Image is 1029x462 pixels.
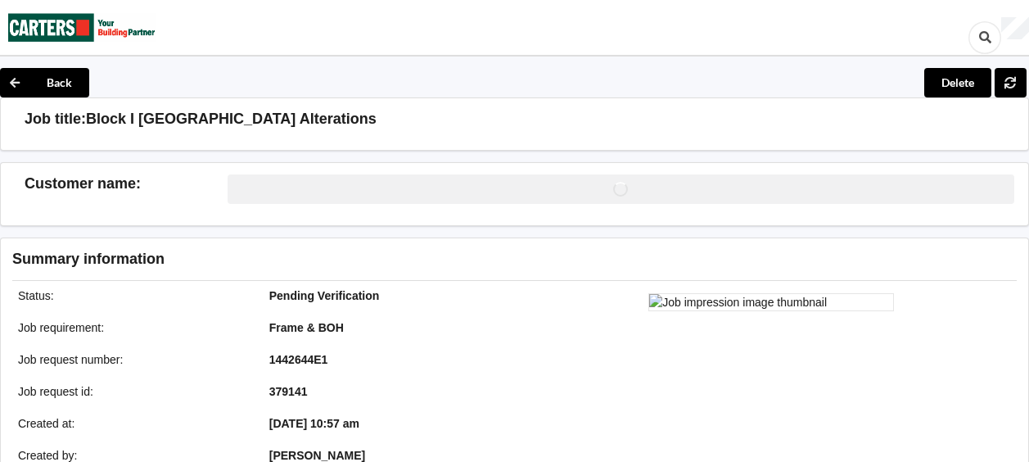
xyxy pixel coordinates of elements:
[269,353,328,366] b: 1442644E1
[25,110,86,129] h3: Job title:
[269,321,344,334] b: Frame & BOH
[269,289,380,302] b: Pending Verification
[12,250,760,269] h3: Summary information
[8,1,156,54] img: Carters
[86,110,377,129] h3: Block I [GEOGRAPHIC_DATA] Alterations
[269,385,308,398] b: 379141
[25,174,228,193] h3: Customer name :
[924,68,991,97] button: Delete
[269,449,365,462] b: [PERSON_NAME]
[7,288,258,304] div: Status :
[7,383,258,400] div: Job request id :
[269,417,359,430] b: [DATE] 10:57 am
[648,293,894,311] img: Job impression image thumbnail
[7,319,258,336] div: Job requirement :
[7,351,258,368] div: Job request number :
[1001,17,1029,40] div: User Profile
[7,415,258,432] div: Created at :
